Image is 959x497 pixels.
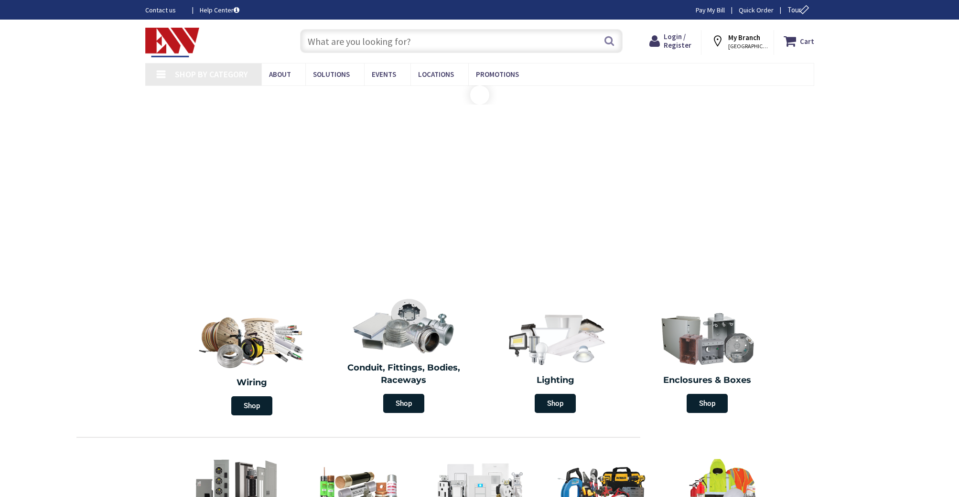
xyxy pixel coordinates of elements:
[664,32,691,50] span: Login / Register
[487,374,625,387] h2: Lighting
[482,306,629,418] a: Lighting Shop
[739,5,774,15] a: Quick Order
[784,32,814,50] a: Cart
[418,70,454,79] span: Locations
[535,394,576,413] span: Shop
[181,377,323,389] h2: Wiring
[649,32,691,50] a: Login / Register
[200,5,239,15] a: Help Center
[728,33,760,42] strong: My Branch
[335,362,473,386] h2: Conduit, Fittings, Bodies, Raceways
[687,394,728,413] span: Shop
[634,306,781,418] a: Enclosures & Boxes Shop
[728,42,769,50] span: [GEOGRAPHIC_DATA], [GEOGRAPHIC_DATA]
[638,374,776,387] h2: Enclosures & Boxes
[313,70,350,79] span: Solutions
[372,70,396,79] span: Events
[231,396,272,415] span: Shop
[145,28,200,57] img: Electrical Wholesalers, Inc.
[330,293,477,418] a: Conduit, Fittings, Bodies, Raceways Shop
[175,69,248,80] span: Shop By Category
[476,70,519,79] span: Promotions
[383,394,424,413] span: Shop
[269,70,291,79] span: About
[787,5,812,14] span: Tour
[176,306,328,420] a: Wiring Shop
[300,29,623,53] input: What are you looking for?
[696,5,725,15] a: Pay My Bill
[711,32,765,50] div: My Branch [GEOGRAPHIC_DATA], [GEOGRAPHIC_DATA]
[800,32,814,50] strong: Cart
[145,5,184,15] a: Contact us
